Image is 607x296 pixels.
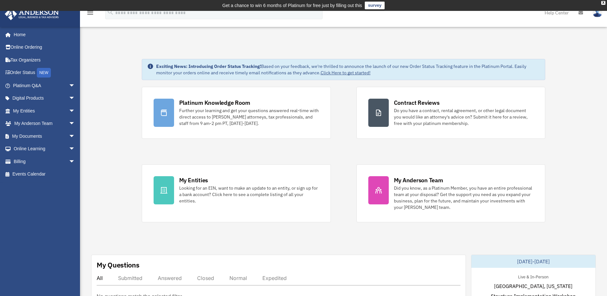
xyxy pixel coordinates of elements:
[158,275,182,281] div: Answered
[471,255,595,268] div: [DATE]-[DATE]
[365,2,385,9] a: survey
[4,41,85,54] a: Online Ordering
[179,99,250,107] div: Platinum Knowledge Room
[97,260,140,270] div: My Questions
[4,66,85,79] a: Order StatusNEW
[4,155,85,168] a: Billingarrow_drop_down
[4,28,82,41] a: Home
[4,53,85,66] a: Tax Organizers
[262,275,287,281] div: Expedited
[394,185,534,210] div: Did you know, as a Platinum Member, you have an entire professional team at your disposal? Get th...
[4,79,85,92] a: Platinum Q&Aarrow_drop_down
[4,104,85,117] a: My Entitiesarrow_drop_down
[197,275,214,281] div: Closed
[142,164,331,222] a: My Entities Looking for an EIN, want to make an update to an entity, or sign up for a bank accoun...
[37,68,51,78] div: NEW
[356,87,546,139] a: Contract Reviews Do you have a contract, rental agreement, or other legal document you would like...
[4,117,85,130] a: My Anderson Teamarrow_drop_down
[69,104,82,118] span: arrow_drop_down
[356,164,546,222] a: My Anderson Team Did you know, as a Platinum Member, you have an entire professional team at your...
[86,11,94,17] a: menu
[86,9,94,17] i: menu
[69,155,82,168] span: arrow_drop_down
[4,143,85,155] a: Online Learningarrow_drop_down
[156,63,540,76] div: Based on your feedback, we're thrilled to announce the launch of our new Order Status Tracking fe...
[179,107,319,127] div: Further your learning and get your questions answered real-time with direct access to [PERSON_NAM...
[394,107,534,127] div: Do you have a contract, rental agreement, or other legal document you would like an attorney's ad...
[229,275,247,281] div: Normal
[513,273,554,280] div: Live & In-Person
[142,87,331,139] a: Platinum Knowledge Room Further your learning and get your questions answered real-time with dire...
[118,275,142,281] div: Submitted
[4,168,85,181] a: Events Calendar
[593,8,602,17] img: User Pic
[69,92,82,105] span: arrow_drop_down
[394,176,443,184] div: My Anderson Team
[601,1,605,5] div: close
[394,99,440,107] div: Contract Reviews
[97,275,103,281] div: All
[321,70,371,76] a: Click Here to get started!
[107,9,114,16] i: search
[69,79,82,92] span: arrow_drop_down
[69,130,82,143] span: arrow_drop_down
[69,117,82,130] span: arrow_drop_down
[4,92,85,105] a: Digital Productsarrow_drop_down
[69,143,82,156] span: arrow_drop_down
[4,130,85,143] a: My Documentsarrow_drop_down
[179,176,208,184] div: My Entities
[3,8,61,20] img: Anderson Advisors Platinum Portal
[494,282,572,290] span: [GEOGRAPHIC_DATA], [US_STATE]
[156,63,261,69] strong: Exciting News: Introducing Order Status Tracking!
[179,185,319,204] div: Looking for an EIN, want to make an update to an entity, or sign up for a bank account? Click her...
[222,2,362,9] div: Get a chance to win 6 months of Platinum for free just by filling out this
